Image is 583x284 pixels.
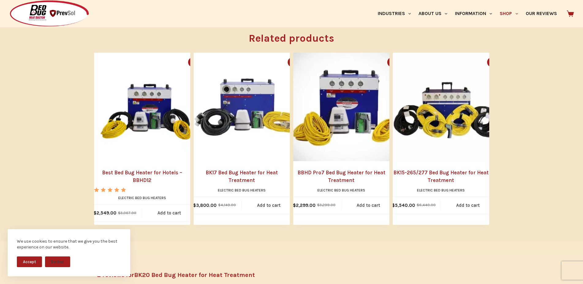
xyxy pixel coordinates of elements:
[417,203,436,207] bdi: 6,440.00
[94,53,203,161] a: Best Bed Bug Heater for Hotels - BBHD12
[392,203,395,208] span: $
[5,2,23,21] button: Open LiveChat chat widget
[97,271,486,280] h2: 2 reviews for
[242,197,296,214] a: Add to cart: “BK17 Bed Bug Heater for Heat Treatment”
[118,196,166,200] a: Electric Bed Bug Heaters
[317,203,320,207] span: $
[341,197,396,214] a: Add to cart: “BBHD Pro7 Bed Bug Heater for Heat Treatment”
[218,203,236,207] bdi: 4,149.00
[17,256,42,267] button: Accept
[288,57,297,67] button: Quick view toggle
[17,238,121,250] div: We use cookies to ensure that we give you the best experience on our website.
[118,211,136,215] bdi: 3,067.00
[293,169,389,184] a: BBHD Pro7 Bed Bug Heater for Heat Treatment
[317,203,335,207] bdi: 3,299.00
[194,53,302,161] a: BK17 Bed Bug Heater for Heat Treatment
[94,169,190,184] a: Best Bed Bug Heater for Hotels – BBHD12
[94,187,127,192] div: Rated 5.00 out of 5
[45,256,70,267] button: Decline
[142,205,196,222] a: Add to cart: “Best Bed Bug Heater for Hotels - BBHD12”
[218,188,266,192] a: Electric Bed Bug Heaters
[193,203,217,208] bdi: 3,800.00
[487,57,497,67] button: Quick view toggle
[194,169,290,184] a: BK17 Bed Bug Heater for Heat Treatment
[417,188,465,192] a: Electric Bed Bug Heaters
[93,210,116,216] bdi: 2,549.00
[293,203,316,208] bdi: 2,299.00
[93,210,97,216] span: $
[293,53,402,161] a: BBHD Pro7 Bed Bug Heater for Heat Treatment
[218,203,221,207] span: $
[387,57,397,67] button: Quick view toggle
[188,57,198,67] button: Quick view toggle
[393,169,489,184] a: BK15-265/277 Bed Bug Heater for Heat Treatment
[94,31,489,46] h2: Related products
[134,271,255,278] span: BK20 Bed Bug Heater for Heat Treatment
[417,203,419,207] span: $
[392,203,415,208] bdi: 5,540.00
[441,197,495,214] a: Add to cart: “BK15-265/277 Bed Bug Heater for Heat Treatment”
[118,211,120,215] span: $
[393,53,501,161] a: BK15-265/277 Bed Bug Heater for Heat Treatment
[317,188,365,192] a: Electric Bed Bug Heaters
[193,203,196,208] span: $
[293,203,296,208] span: $
[94,187,127,206] span: Rated out of 5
